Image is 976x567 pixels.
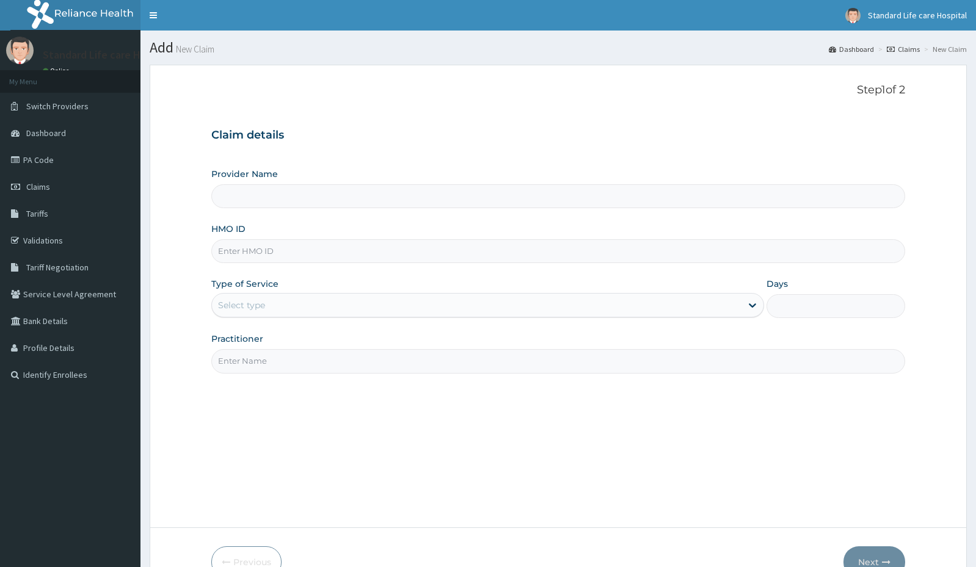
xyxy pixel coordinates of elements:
[211,84,905,97] p: Step 1 of 2
[26,101,89,112] span: Switch Providers
[767,278,788,290] label: Days
[845,8,861,23] img: User Image
[211,278,279,290] label: Type of Service
[43,67,72,75] a: Online
[173,45,214,54] small: New Claim
[43,49,173,60] p: Standard Life care Hospital
[211,333,263,345] label: Practitioner
[829,44,874,54] a: Dashboard
[887,44,920,54] a: Claims
[26,181,50,192] span: Claims
[6,37,34,64] img: User Image
[868,10,967,21] span: Standard Life care Hospital
[26,262,89,273] span: Tariff Negotiation
[26,208,48,219] span: Tariffs
[211,168,278,180] label: Provider Name
[211,129,905,142] h3: Claim details
[211,239,905,263] input: Enter HMO ID
[218,299,265,311] div: Select type
[26,128,66,139] span: Dashboard
[211,349,905,373] input: Enter Name
[211,223,246,235] label: HMO ID
[150,40,967,56] h1: Add
[921,44,967,54] li: New Claim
